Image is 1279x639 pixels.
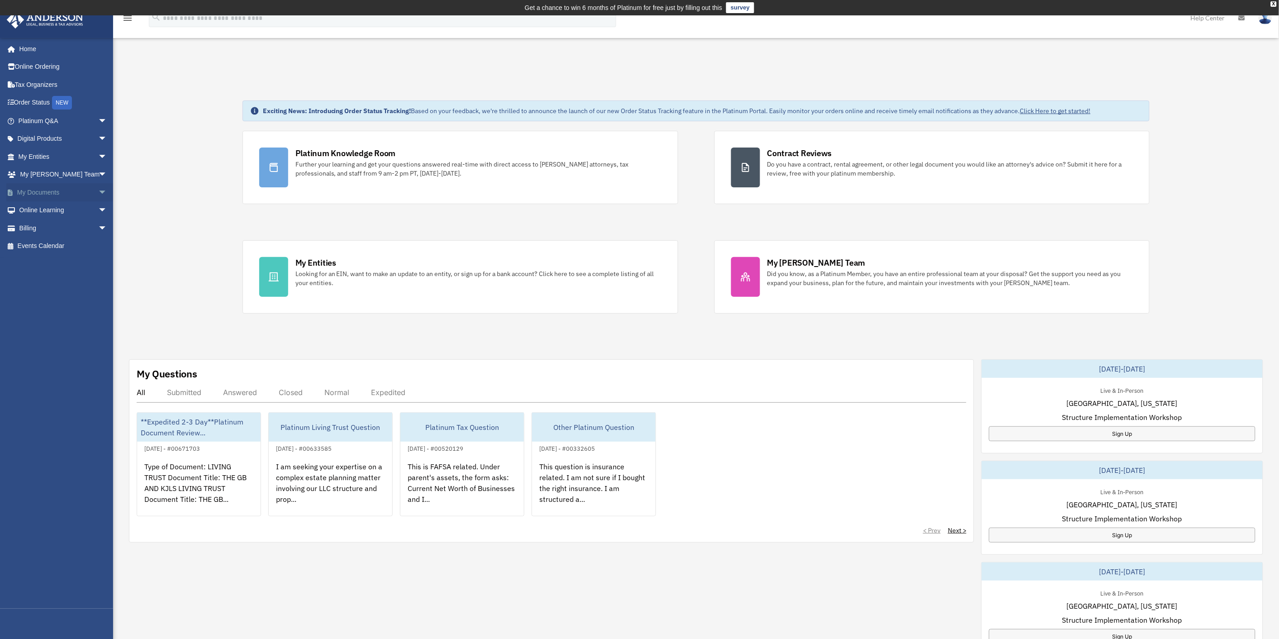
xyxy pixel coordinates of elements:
div: [DATE]-[DATE] [982,461,1263,479]
div: Platinum Knowledge Room [295,148,396,159]
span: [GEOGRAPHIC_DATA], [US_STATE] [1067,499,1178,510]
a: Digital Productsarrow_drop_down [6,130,121,148]
div: Live & In-Person [1094,486,1151,496]
a: Platinum Living Trust Question[DATE] - #00633585I am seeking your expertise on a complex estate p... [268,412,393,516]
a: Other Platinum Question[DATE] - #00332605This question is insurance related. I am not sure if I b... [532,412,656,516]
a: Tax Organizers [6,76,121,94]
div: [DATE] - #00671703 [137,443,207,453]
a: My Documentsarrow_drop_down [6,183,121,201]
a: Home [6,40,116,58]
span: arrow_drop_down [98,148,116,166]
a: Online Ordering [6,58,121,76]
div: All [137,388,145,397]
a: menu [122,16,133,24]
span: Structure Implementation Workshop [1062,412,1182,423]
a: Next > [948,526,966,535]
span: [GEOGRAPHIC_DATA], [US_STATE] [1067,601,1178,611]
a: Order StatusNEW [6,94,121,112]
div: Other Platinum Question [532,413,656,442]
span: Structure Implementation Workshop [1062,513,1182,524]
div: NEW [52,96,72,110]
a: Sign Up [989,426,1255,441]
span: arrow_drop_down [98,183,116,202]
a: **Expedited 2-3 Day**Platinum Document Review...[DATE] - #00671703Type of Document: LIVING TRUST ... [137,412,261,516]
div: Normal [324,388,349,397]
div: My [PERSON_NAME] Team [767,257,865,268]
div: Do you have a contract, rental agreement, or other legal document you would like an attorney's ad... [767,160,1133,178]
a: Sign Up [989,528,1255,543]
div: Answered [223,388,257,397]
div: I am seeking your expertise on a complex estate planning matter involving our LLC structure and p... [269,454,392,525]
div: Submitted [167,388,201,397]
div: Based on your feedback, we're thrilled to announce the launch of our new Order Status Tracking fe... [263,106,1091,115]
div: My Questions [137,367,197,381]
a: My Entities Looking for an EIN, want to make an update to an entity, or sign up for a bank accoun... [242,240,678,314]
strong: Exciting News: Introducing Order Status Tracking! [263,107,411,115]
div: [DATE] - #00520129 [400,443,471,453]
a: Click Here to get started! [1020,107,1091,115]
div: Contract Reviews [767,148,832,159]
div: Live & In-Person [1094,385,1151,395]
a: Platinum Knowledge Room Further your learning and get your questions answered real-time with dire... [242,131,678,204]
a: Events Calendar [6,237,121,255]
div: My Entities [295,257,336,268]
span: arrow_drop_down [98,219,116,238]
a: My [PERSON_NAME] Teamarrow_drop_down [6,166,121,184]
div: [DATE] - #00332605 [532,443,602,453]
span: arrow_drop_down [98,112,116,130]
a: Platinum Tax Question[DATE] - #00520129This is FAFSA related. Under parent's assets, the form ask... [400,412,524,516]
div: close [1271,1,1277,7]
span: Structure Implementation Workshop [1062,615,1182,625]
div: Did you know, as a Platinum Member, you have an entire professional team at your disposal? Get th... [767,269,1133,287]
span: [GEOGRAPHIC_DATA], [US_STATE] [1067,398,1178,409]
div: [DATE]-[DATE] [982,360,1263,378]
i: search [151,12,161,22]
div: Further your learning and get your questions answered real-time with direct access to [PERSON_NAM... [295,160,661,178]
img: User Pic [1259,11,1272,24]
span: arrow_drop_down [98,201,116,220]
a: survey [726,2,754,13]
a: My [PERSON_NAME] Team Did you know, as a Platinum Member, you have an entire professional team at... [714,240,1150,314]
div: Type of Document: LIVING TRUST Document Title: THE GB AND KJLS LIVING TRUST Document Title: THE G... [137,454,261,525]
div: Platinum Tax Question [400,413,524,442]
div: [DATE]-[DATE] [982,563,1263,581]
div: Expedited [371,388,405,397]
div: Get a chance to win 6 months of Platinum for free just by filling out this [525,2,723,13]
div: Closed [279,388,303,397]
div: **Expedited 2-3 Day**Platinum Document Review... [137,413,261,442]
div: Looking for an EIN, want to make an update to an entity, or sign up for a bank account? Click her... [295,269,661,287]
a: My Entitiesarrow_drop_down [6,148,121,166]
div: Platinum Living Trust Question [269,413,392,442]
i: menu [122,13,133,24]
div: Live & In-Person [1094,588,1151,597]
img: Anderson Advisors Platinum Portal [4,11,86,29]
span: arrow_drop_down [98,130,116,148]
a: Platinum Q&Aarrow_drop_down [6,112,121,130]
div: This question is insurance related. I am not sure if I bought the right insurance. I am structure... [532,454,656,525]
div: [DATE] - #00633585 [269,443,339,453]
a: Online Learningarrow_drop_down [6,201,121,219]
span: arrow_drop_down [98,166,116,184]
a: Billingarrow_drop_down [6,219,121,237]
a: Contract Reviews Do you have a contract, rental agreement, or other legal document you would like... [714,131,1150,204]
div: This is FAFSA related. Under parent's assets, the form asks: Current Net Worth of Businesses and ... [400,454,524,525]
